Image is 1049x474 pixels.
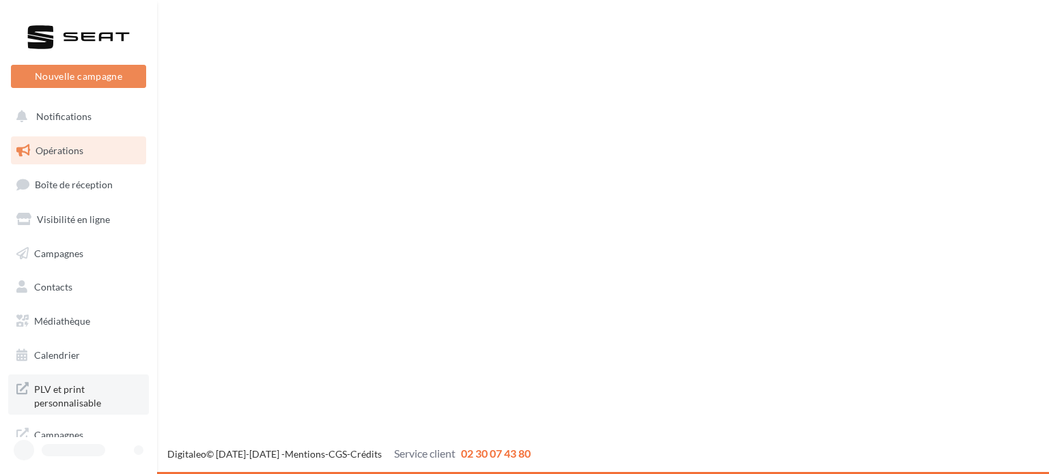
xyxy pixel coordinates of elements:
span: Campagnes [34,247,83,258]
a: Boîte de réception [8,170,149,199]
span: Médiathèque [34,315,90,327]
a: Campagnes [8,239,149,268]
span: Contacts [34,281,72,293]
span: Visibilité en ligne [37,213,110,225]
span: Service client [394,447,456,460]
a: PLV et print personnalisable [8,374,149,415]
span: 02 30 07 43 80 [461,447,531,460]
a: CGS [328,448,347,460]
a: Mentions [285,448,325,460]
a: Opérations [8,136,149,165]
span: Opérations [36,145,83,156]
a: Digitaleo [167,448,206,460]
span: © [DATE]-[DATE] - - - [167,448,531,460]
span: Campagnes DataOnDemand [34,426,141,455]
a: Médiathèque [8,307,149,336]
a: Campagnes DataOnDemand [8,420,149,460]
span: Notifications [36,110,92,122]
span: Calendrier [34,349,80,361]
a: Calendrier [8,341,149,370]
button: Nouvelle campagne [11,65,146,88]
button: Notifications [8,102,143,131]
a: Visibilité en ligne [8,205,149,234]
span: Boîte de réception [35,179,113,190]
span: PLV et print personnalisable [34,380,141,409]
a: Crédits [350,448,382,460]
a: Contacts [8,273,149,301]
